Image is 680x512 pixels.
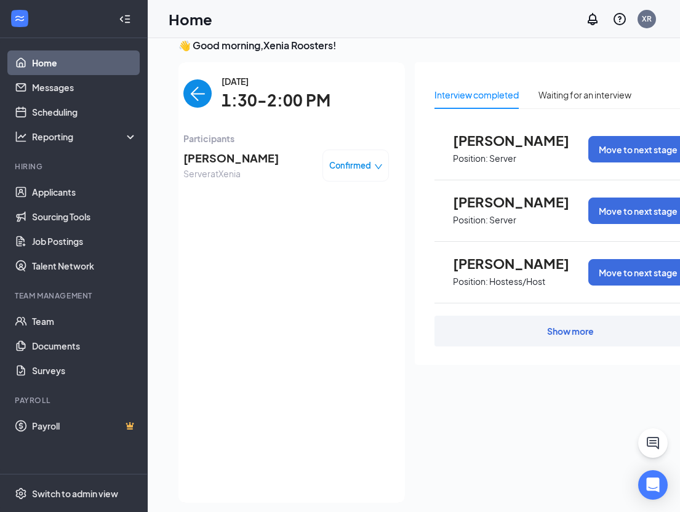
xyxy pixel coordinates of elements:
[434,88,519,102] div: Interview completed
[15,487,27,500] svg: Settings
[612,12,627,26] svg: QuestionInfo
[489,276,545,287] p: Hostess/Host
[32,309,137,334] a: Team
[15,161,135,172] div: Hiring
[32,254,137,278] a: Talent Network
[222,74,330,88] span: [DATE]
[585,12,600,26] svg: Notifications
[489,153,516,164] p: Server
[642,14,652,24] div: XR
[32,229,137,254] a: Job Postings
[638,470,668,500] div: Open Intercom Messenger
[453,132,588,148] span: [PERSON_NAME]
[489,214,516,226] p: Server
[453,153,488,164] p: Position:
[15,290,135,301] div: Team Management
[15,395,135,406] div: Payroll
[183,79,212,108] button: back-button
[32,180,137,204] a: Applicants
[15,130,27,143] svg: Analysis
[183,132,389,145] span: Participants
[183,150,279,167] span: [PERSON_NAME]
[538,88,631,102] div: Waiting for an interview
[32,414,137,438] a: PayrollCrown
[374,162,383,171] span: down
[32,334,137,358] a: Documents
[183,167,279,180] span: Server at Xenia
[119,13,131,25] svg: Collapse
[646,436,660,450] svg: ChatActive
[14,12,26,25] svg: WorkstreamLogo
[169,9,212,30] h1: Home
[32,130,138,143] div: Reporting
[32,358,137,383] a: Surveys
[329,159,371,172] span: Confirmed
[222,88,330,113] span: 1:30-2:00 PM
[32,100,137,124] a: Scheduling
[32,487,118,500] div: Switch to admin view
[32,75,137,100] a: Messages
[453,255,588,271] span: [PERSON_NAME]
[32,50,137,75] a: Home
[547,325,594,337] div: Show more
[453,194,588,210] span: [PERSON_NAME]
[32,204,137,229] a: Sourcing Tools
[453,214,488,226] p: Position:
[453,276,488,287] p: Position:
[638,428,668,458] button: ChatActive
